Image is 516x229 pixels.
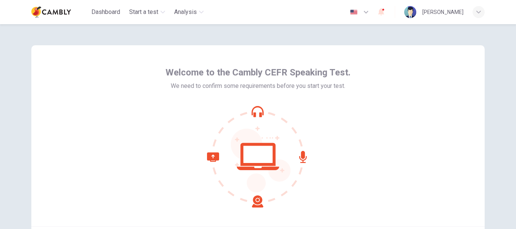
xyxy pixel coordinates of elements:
span: Start a test [129,8,158,17]
span: Welcome to the Cambly CEFR Speaking Test. [165,66,351,78]
div: [PERSON_NAME] [422,8,463,17]
button: Start a test [126,5,168,19]
a: Cambly logo [31,5,88,20]
button: Dashboard [88,5,123,19]
span: Dashboard [91,8,120,17]
span: We need to confirm some requirements before you start your test. [171,81,345,91]
img: en [349,9,358,15]
img: Profile picture [404,6,416,18]
img: Cambly logo [31,5,71,20]
span: Analysis [174,8,197,17]
button: Analysis [171,5,207,19]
